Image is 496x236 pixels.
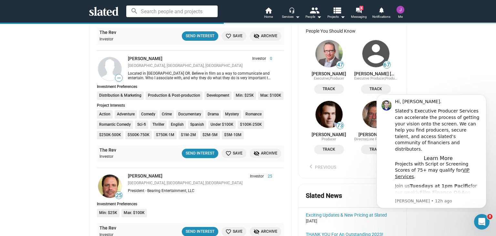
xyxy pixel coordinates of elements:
mat-icon: forum [356,7,362,13]
span: Track [365,86,387,92]
li: Development [204,91,232,100]
span: Executive Producer, [354,76,385,80]
div: President - Bearing Entertainment, LLC [128,188,272,194]
button: Save [222,149,246,158]
button: Projects [325,6,347,21]
li: $2M-5M [200,131,220,139]
div: Operator • 12h ago [10,122,49,126]
span: Archive [253,150,277,157]
img: Scott Goins [98,57,121,80]
div: Investor [99,154,146,159]
li: Romantic Comedy [97,121,133,129]
a: [PERSON_NAME] [PERSON_NAME] [354,71,397,76]
div: Thank you, [28,47,119,53]
span: Home [264,13,273,21]
button: Upload attachment [31,187,36,192]
li: Max: $100K [258,91,284,100]
div: Investor [99,37,146,42]
a: The Rev [99,147,116,153]
span: Investor [250,174,264,179]
mat-icon: arrow_drop_down [315,13,323,21]
button: Send Interest [182,149,218,158]
mat-icon: favorite_border [225,229,232,235]
button: Track [361,145,391,154]
mat-icon: headset_mic [289,7,294,13]
span: Projects [327,13,345,21]
div: Investment Preferences [97,84,284,89]
div: When will someone please get back to me to affirm my request? [28,136,119,149]
p: Message from Mitchell, sent 12h ago [28,110,115,115]
li: Action [97,110,113,119]
div: People You Should Know [306,28,399,34]
li: Max: $100K [121,209,147,217]
li: Under $100K [208,121,236,129]
div: [DATE] [306,219,399,224]
mat-icon: visibility_off [253,229,260,235]
img: Barrie Osborne [362,101,389,128]
li: Mystery [223,110,241,119]
span: Track [318,146,340,153]
div: When will someone please get back to me to affirm my request? [23,133,124,153]
li: Min: $25K [233,91,256,100]
span: — [115,75,122,81]
span: 3 [359,6,363,10]
div: I'll submit and pay for a review of my script pretty soon. If you are able to assign it to fresh ... [28,162,119,194]
li: Distribution & Marketing [97,91,144,100]
div: Send Interest [186,150,214,157]
div: Operator says… [5,72,124,133]
span: Producer [385,76,400,80]
mat-icon: visibility_off [253,150,260,156]
div: Located in [GEOGRAPHIC_DATA] OR. Believe in film as a way to communicate and entertain. Who I ass... [128,71,272,80]
span: 25 [264,174,272,179]
li: $1M-2M [179,131,198,139]
li: $5M-10M [222,131,244,139]
mat-card-title: Slated News [306,191,342,200]
span: Me [398,13,403,21]
button: Save [222,31,246,41]
div: The team will be back 🕒 [10,104,101,117]
iframe: Intercom notifications message [367,89,496,212]
div: Investment Preferences [97,202,284,206]
a: Home [257,6,280,21]
span: Archive [253,33,277,39]
button: Home [101,3,113,15]
div: Services [282,13,300,21]
div: Close [113,3,125,14]
button: Track [361,84,391,94]
mat-icon: home [264,6,272,14]
button: Emoji picker [10,187,15,192]
li: Drama [205,110,221,119]
textarea: Message… [5,173,124,184]
b: Film Finance Q&A [53,101,98,106]
span: 25 [115,192,122,199]
mat-icon: keyboard_arrow_left [307,163,315,170]
div: People [305,13,322,21]
li: $750K-1M [154,131,177,139]
div: Join us for our weekly on Clubhouse. Ask our Executive Producer Team anything about film developm... [28,94,115,139]
mat-icon: people [310,5,319,15]
span: 0 [266,56,272,61]
mat-icon: view_list [332,5,342,15]
mat-icon: favorite_border [225,150,232,156]
div: I'll submit and pay for a review of my script pretty soon. If you are able to assign it to fresh ... [23,158,124,198]
mat-icon: arrow_drop_down [294,13,301,21]
a: 3Messaging [347,6,370,21]
button: People [302,6,325,21]
button: Track [314,84,344,94]
span: Save [225,33,243,39]
img: Profile image for Operator [18,4,29,14]
button: Gif picker [20,187,26,192]
li: Romance [243,110,264,119]
button: Archive [250,149,281,158]
span: Archive [253,228,277,235]
span: Save [225,150,243,157]
span: 73 [336,123,344,129]
a: Notifications [370,6,393,21]
span: Track [318,86,340,92]
span: Previous [307,161,336,173]
a: [PERSON_NAME] [128,56,162,61]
